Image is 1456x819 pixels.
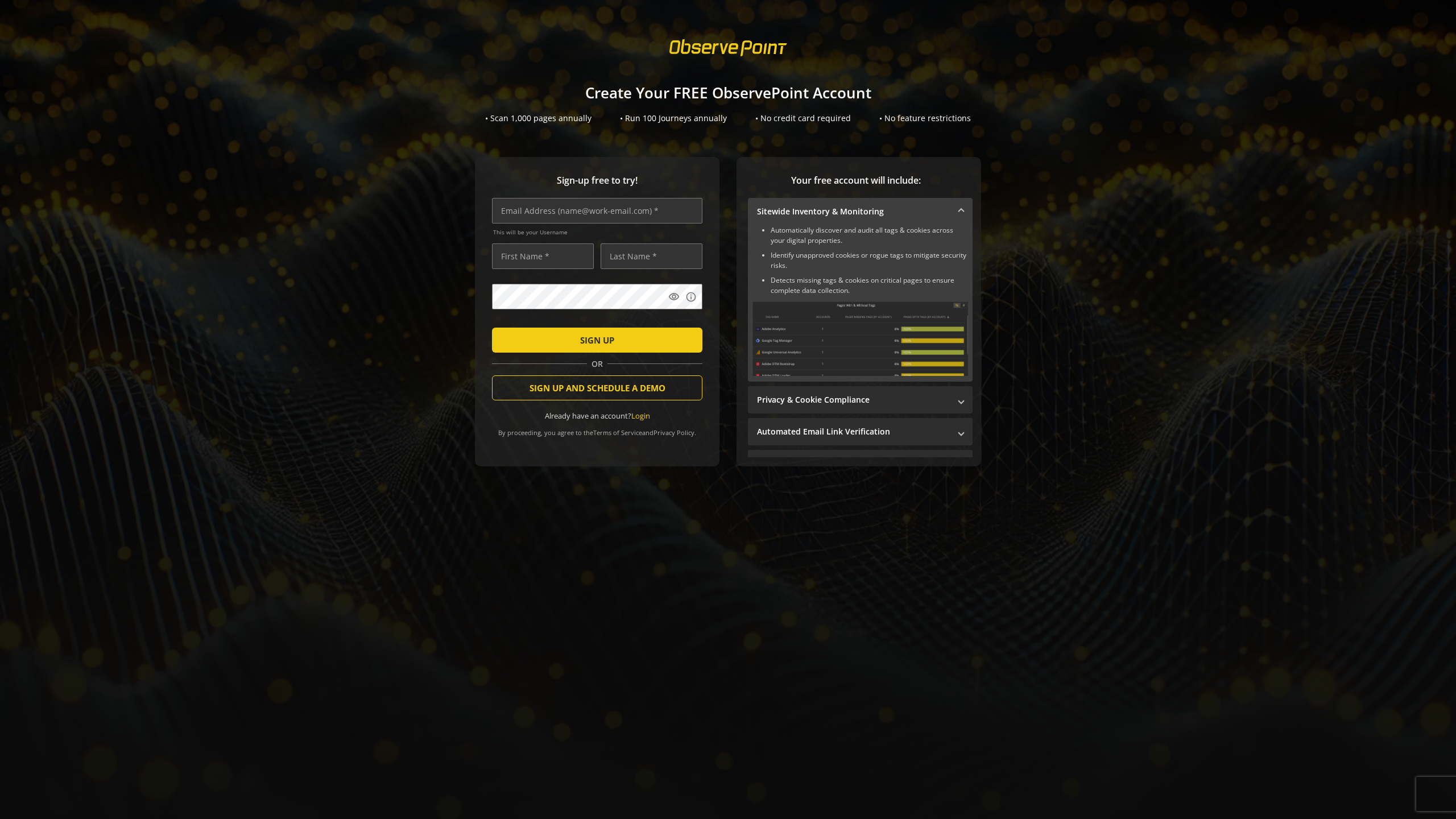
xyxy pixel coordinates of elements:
[757,394,950,406] mat-panel-title: Privacy & Cookie Compliance
[879,113,971,124] div: • No feature restrictions
[748,386,973,413] mat-expansion-panel-header: Privacy & Cookie Compliance
[685,291,697,303] mat-icon: info
[757,206,950,217] mat-panel-title: Sitewide Inventory & Monitoring
[757,426,950,437] mat-panel-title: Automated Email Link Verification
[631,411,650,421] a: Login
[771,275,968,296] li: Detects missing tags & cookies on critical pages to ensure complete data collection.
[492,243,594,269] input: First Name *
[620,113,727,124] div: • Run 100 Journeys annually
[492,198,702,224] input: Email Address (name@work-email.com) *
[748,450,973,477] mat-expansion-panel-header: Performance Monitoring with Web Vitals
[771,225,968,246] li: Automatically discover and audit all tags & cookies across your digital properties.
[530,378,665,398] span: SIGN UP AND SCHEDULE A DEMO
[492,375,702,400] button: SIGN UP AND SCHEDULE A DEMO
[587,358,607,370] span: OR
[771,250,968,271] li: Identify unapproved cookies or rogue tags to mitigate security risks.
[755,113,851,124] div: • No credit card required
[492,174,702,187] span: Sign-up free to try!
[580,330,614,350] span: SIGN UP
[748,418,973,445] mat-expansion-panel-header: Automated Email Link Verification
[748,174,964,187] span: Your free account will include:
[492,328,702,353] button: SIGN UP
[601,243,702,269] input: Last Name *
[748,225,973,382] div: Sitewide Inventory & Monitoring
[752,301,968,376] img: Sitewide Inventory & Monitoring
[593,428,642,437] a: Terms of Service
[653,428,694,437] a: Privacy Policy
[492,421,702,437] div: By proceeding, you agree to the and .
[493,228,702,236] span: This will be your Username
[668,291,680,303] mat-icon: visibility
[748,198,973,225] mat-expansion-panel-header: Sitewide Inventory & Monitoring
[485,113,591,124] div: • Scan 1,000 pages annually
[492,411,702,421] div: Already have an account?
